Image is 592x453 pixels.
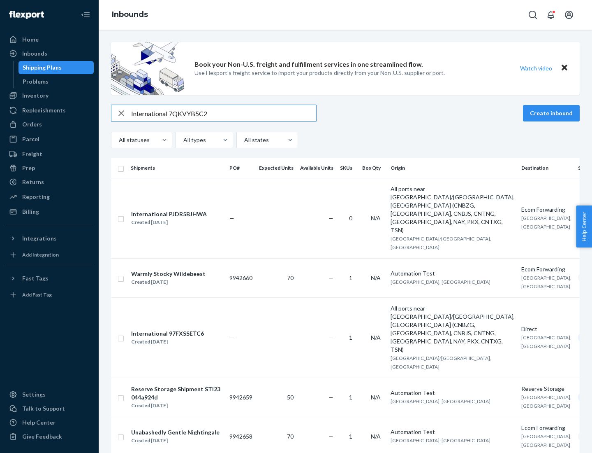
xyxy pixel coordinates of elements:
span: [GEOGRAPHIC_DATA]/[GEOGRAPHIC_DATA], [GEOGRAPHIC_DATA] [391,355,491,370]
input: Search inbounds by name, destination, msku... [131,105,316,121]
button: Help Center [576,205,592,248]
button: Close [559,62,570,74]
div: Prep [22,164,35,172]
a: Orders [5,118,94,131]
p: Book your Non-U.S. freight and fulfillment services in one streamlined flow. [194,60,423,69]
div: Unabashedly Gentle Nightingale [131,428,220,437]
div: Fast Tags [22,274,49,283]
span: 70 [287,274,294,281]
div: Orders [22,120,42,128]
div: Problems [23,77,49,86]
div: Reserve Storage Shipment STI23044a924d [131,385,222,402]
th: Available Units [297,158,337,178]
a: Home [5,33,94,46]
span: — [328,334,333,341]
a: Reporting [5,190,94,203]
span: [GEOGRAPHIC_DATA], [GEOGRAPHIC_DATA] [521,394,571,409]
button: Open notifications [543,7,559,23]
div: Talk to Support [22,404,65,413]
button: Integrations [5,232,94,245]
a: Inbounds [112,10,148,19]
a: Billing [5,205,94,218]
div: Freight [22,150,42,158]
span: [GEOGRAPHIC_DATA]/[GEOGRAPHIC_DATA], [GEOGRAPHIC_DATA] [391,236,491,250]
span: N/A [371,274,381,281]
span: — [328,433,333,440]
div: Automation Test [391,389,515,397]
span: — [328,394,333,401]
div: Billing [22,208,39,216]
span: [GEOGRAPHIC_DATA], [GEOGRAPHIC_DATA] [391,398,490,404]
div: Reserve Storage [521,385,571,393]
div: Shipping Plans [23,63,62,72]
span: [GEOGRAPHIC_DATA], [GEOGRAPHIC_DATA] [521,275,571,290]
span: 1 [349,433,352,440]
td: 9942660 [226,258,256,297]
span: — [328,215,333,222]
div: All ports near [GEOGRAPHIC_DATA]/[GEOGRAPHIC_DATA], [GEOGRAPHIC_DATA] (CNBZG, [GEOGRAPHIC_DATA], ... [391,185,515,234]
div: Ecom Forwarding [521,205,571,214]
span: N/A [371,215,381,222]
a: Freight [5,147,94,161]
a: Add Integration [5,248,94,262]
span: [GEOGRAPHIC_DATA], [GEOGRAPHIC_DATA] [521,215,571,230]
th: Shipments [127,158,226,178]
a: Inventory [5,89,94,102]
ol: breadcrumbs [105,3,155,27]
th: Expected Units [256,158,297,178]
th: Box Qty [359,158,387,178]
div: Settings [22,390,46,399]
span: [GEOGRAPHIC_DATA], [GEOGRAPHIC_DATA] [391,437,490,444]
span: 1 [349,334,352,341]
div: Give Feedback [22,432,62,441]
button: Fast Tags [5,272,94,285]
a: Settings [5,388,94,401]
a: Returns [5,175,94,189]
div: International 97FXSSETC6 [131,329,204,338]
span: 50 [287,394,294,401]
button: Close Navigation [77,7,94,23]
div: Created [DATE] [131,218,207,226]
a: Parcel [5,133,94,146]
button: Give Feedback [5,430,94,443]
button: Create inbound [523,105,580,121]
p: Use Flexport’s freight service to import your products directly from your Non-U.S. supplier or port. [194,69,445,77]
div: Integrations [22,234,57,243]
a: Help Center [5,416,94,429]
div: Direct [521,325,571,333]
span: — [229,334,234,341]
a: Inbounds [5,47,94,60]
div: Created [DATE] [131,338,204,346]
span: N/A [371,394,381,401]
div: Replenishments [22,106,66,114]
span: [GEOGRAPHIC_DATA], [GEOGRAPHIC_DATA] [521,433,571,448]
span: [GEOGRAPHIC_DATA], [GEOGRAPHIC_DATA] [521,334,571,349]
td: 9942659 [226,378,256,417]
div: Parcel [22,135,39,143]
img: Flexport logo [9,11,44,19]
a: Talk to Support [5,402,94,415]
button: Open Search Box [525,7,541,23]
div: Created [DATE] [131,278,206,286]
div: Created [DATE] [131,402,222,410]
span: 0 [349,215,352,222]
span: — [328,274,333,281]
span: — [229,215,234,222]
input: All statuses [118,136,119,144]
a: Problems [18,75,94,88]
div: Automation Test [391,269,515,278]
th: Destination [518,158,575,178]
a: Add Fast Tag [5,288,94,301]
span: [GEOGRAPHIC_DATA], [GEOGRAPHIC_DATA] [391,279,490,285]
div: Returns [22,178,44,186]
span: N/A [371,334,381,341]
a: Prep [5,161,94,175]
span: 1 [349,274,352,281]
div: Created [DATE] [131,437,220,445]
div: Ecom Forwarding [521,424,571,432]
a: Shipping Plans [18,61,94,74]
div: International PJDR5BJHWA [131,210,207,218]
button: Watch video [515,62,557,74]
